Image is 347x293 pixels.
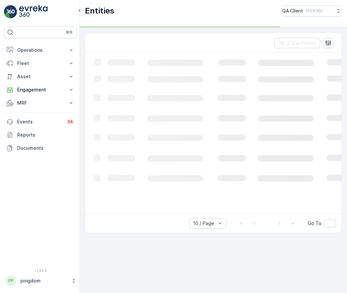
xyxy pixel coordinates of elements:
p: Events [17,118,62,125]
p: Engagement [17,86,64,93]
button: Operations [4,44,77,57]
p: Documents [17,145,74,151]
img: logo [4,5,17,18]
p: pingdom [20,277,68,284]
p: Clear Filters [288,40,316,46]
img: logo_light-DOdMpM7g.png [19,5,48,18]
p: MRF [17,100,64,106]
p: Reports [17,132,74,138]
p: Asset [17,73,64,80]
p: ( +03:00 ) [306,8,323,14]
span: Go To [308,220,322,227]
button: Fleet [4,57,77,70]
p: 34 [67,119,73,124]
a: Events34 [4,115,77,128]
button: Asset [4,70,77,83]
span: v 1.49.3 [4,269,77,273]
p: Fleet [17,60,64,67]
div: PP [6,276,16,286]
a: Reports [4,128,77,142]
p: Entities [85,6,114,16]
p: Operations [17,47,64,53]
button: Clear Filters [274,38,320,48]
button: Engagement [4,83,77,96]
a: Documents [4,142,77,155]
p: QA Client [282,8,303,14]
button: MRF [4,96,77,110]
button: QA Client(+03:00) [282,5,342,16]
p: ⌘B [66,30,72,35]
button: PPpingdom [4,274,77,288]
